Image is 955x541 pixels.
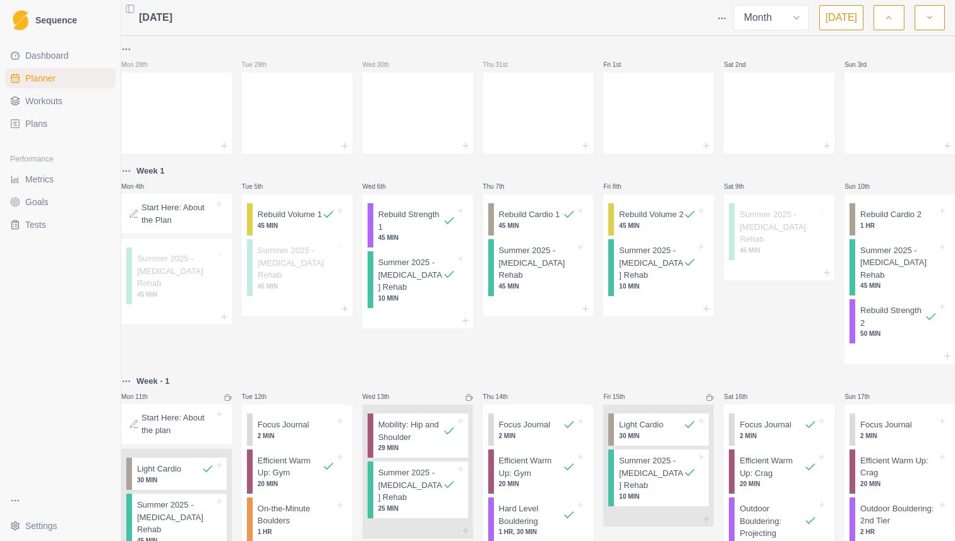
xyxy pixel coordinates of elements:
p: Summer 2025 - [MEDICAL_DATA] Rehab [378,256,443,294]
p: Tue 5th [242,182,280,191]
p: 2 HR [860,527,937,537]
div: Summer 2025 - [MEDICAL_DATA] Rehab45 MIN [247,239,347,296]
p: Thu 31st [483,60,521,69]
div: Light Cardio30 MIN [608,413,709,446]
p: 20 MIN [258,479,335,489]
p: 2 MIN [860,431,937,441]
div: Summer 2025 - [MEDICAL_DATA] Rehab10 MIN [368,251,468,308]
p: Rebuild Volume 1 [258,208,322,221]
div: Performance [5,149,116,169]
p: Thu 14th [483,392,521,401]
div: Rebuild Volume 145 MIN [247,203,347,235]
p: Focus Journal [499,419,551,431]
p: Thu 7th [483,182,521,191]
p: Mobility: Hip and Shoulder [378,419,443,443]
p: Wed 13th [363,392,400,401]
div: Summer 2025 - [MEDICAL_DATA] Rehab10 MIN [608,449,709,506]
div: Rebuild Strength 250 MIN [850,299,950,343]
div: Focus Journal2 MIN [729,413,829,446]
p: Summer 2025 - [MEDICAL_DATA] Rehab [258,244,335,282]
p: 45 MIN [619,221,696,230]
div: Start Here: About the plan [121,404,232,444]
p: 20 MIN [860,479,937,489]
button: Settings [5,516,116,536]
span: Goals [25,196,49,208]
p: 29 MIN [378,443,455,453]
p: Summer 2025 - [MEDICAL_DATA] Rehab [499,244,576,282]
p: Sat 9th [724,182,762,191]
div: Summer 2025 - [MEDICAL_DATA] Rehab45 MIN [126,247,227,304]
p: 45 MIN [258,282,335,291]
p: Rebuild Strength 1 [378,208,443,233]
span: [DATE] [139,10,172,25]
p: Sun 17th [844,392,882,401]
span: Tests [25,218,46,231]
span: Metrics [25,173,54,186]
a: Tests [5,215,116,235]
p: Sat 2nd [724,60,762,69]
p: Hard Level Bouldering [499,502,563,527]
div: Summer 2025 - [MEDICAL_DATA] Rehab45 MIN [729,203,829,260]
div: Efficient Warm Up: Gym20 MIN [488,449,589,494]
div: Summer 2025 - [MEDICAL_DATA] Rehab25 MIN [368,461,468,518]
div: Rebuild Cardio 145 MIN [488,203,589,235]
a: Workouts [5,91,116,111]
p: Mon 11th [121,392,159,401]
p: Efficient Warm Up: Crag [740,455,804,479]
div: Rebuild Volume 245 MIN [608,203,709,235]
p: Sun 3rd [844,60,882,69]
p: 45 MIN [860,281,937,290]
div: Summer 2025 - [MEDICAL_DATA] Rehab10 MIN [608,239,709,296]
p: 45 MIN [499,282,576,291]
div: Start Here: About the Plan [121,194,232,234]
div: Light Cardio30 MIN [126,458,227,490]
p: 30 MIN [137,475,214,485]
p: 45 MIN [499,221,576,230]
a: Dashboard [5,45,116,66]
p: 45 MIN [378,233,455,242]
p: 2 MIN [740,431,817,441]
p: Outdoor Bouldering: 2nd Tier [860,502,937,527]
p: Rebuild Cardio 2 [860,208,922,221]
p: Focus Journal [258,419,309,431]
p: Tue 12th [242,392,280,401]
p: Wed 6th [363,182,400,191]
p: 10 MIN [619,492,696,501]
a: Goals [5,192,116,212]
p: 50 MIN [860,329,937,338]
p: Summer 2025 - [MEDICAL_DATA] Rehab [619,244,683,282]
p: 45 MIN [137,290,214,299]
div: Mobility: Hip and Shoulder29 MIN [368,413,468,458]
p: Summer 2025 - [MEDICAL_DATA] Rehab [740,208,817,246]
p: On-the-Minute Boulders [258,502,335,527]
div: Rebuild Cardio 21 HR [850,203,950,235]
div: Efficient Warm Up: Crag20 MIN [850,449,950,494]
p: Sat 16th [724,392,762,401]
p: 2 MIN [499,431,576,441]
p: 1 HR, 30 MIN [499,527,576,537]
p: Light Cardio [619,419,663,431]
span: Planner [25,72,56,85]
p: 30 MIN [619,431,696,441]
button: [DATE] [819,5,863,30]
div: Rebuild Strength 145 MIN [368,203,468,247]
p: Week - 1 [136,375,170,388]
div: Focus Journal2 MIN [488,413,589,446]
p: Fri 1st [603,60,641,69]
p: 10 MIN [619,282,696,291]
p: Efficient Warm Up: Crag [860,455,937,479]
p: Outdoor Bouldering: Projecting [740,502,804,540]
p: Summer 2025 - [MEDICAL_DATA] Rehab [378,467,443,504]
div: Efficient Warm Up: Gym20 MIN [247,449,347,494]
span: Workouts [25,95,63,107]
p: 1 HR [258,527,335,537]
div: Focus Journal2 MIN [247,413,347,446]
p: Efficient Warm Up: Gym [258,455,322,479]
p: Summer 2025 - [MEDICAL_DATA] Rehab [619,455,683,492]
p: Start Here: About the plan [141,412,214,436]
p: 20 MIN [499,479,576,489]
div: Summer 2025 - [MEDICAL_DATA] Rehab45 MIN [488,239,589,296]
p: 10 MIN [378,294,455,303]
p: Focus Journal [860,419,912,431]
p: Rebuild Strength 2 [860,304,925,329]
